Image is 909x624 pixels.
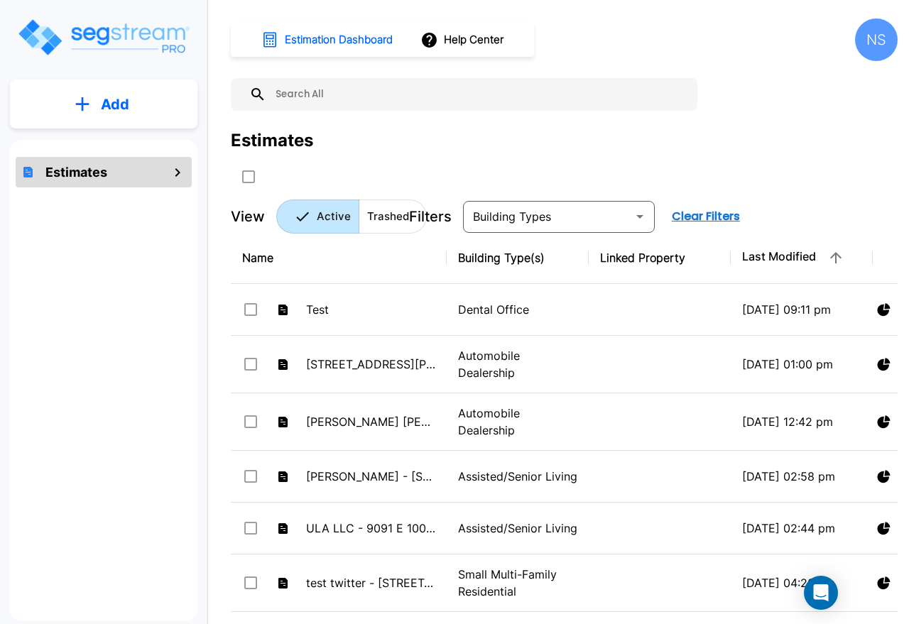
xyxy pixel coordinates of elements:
button: Estimation Dashboard [256,25,401,55]
button: Clear Filters [666,202,746,231]
p: [DATE] 04:20 pm [742,574,861,591]
img: Logo [16,17,190,58]
div: Estimates [231,128,313,153]
button: Show Ranges [871,571,896,596]
button: Add [10,84,197,125]
p: [DATE] 02:58 pm [742,468,861,485]
h1: Estimation Dashboard [285,32,393,48]
th: Building Type(s) [447,232,589,284]
p: Assisted/Senior Living [458,468,577,485]
button: Show Ranges [871,352,896,377]
button: Open [630,207,650,226]
h1: Estimates [45,163,107,182]
button: Show Ranges [871,297,896,322]
button: Active [276,199,359,234]
div: Name [242,249,435,266]
p: ULA LLC - 9091 E 100 S [306,520,435,537]
p: [PERSON_NAME] [PERSON_NAME] - [STREET_ADDRESS] [306,413,435,430]
p: Dental Office [458,301,577,318]
p: [DATE] 02:44 pm [742,520,861,537]
button: Show Ranges [871,516,896,541]
button: Help Center [418,26,509,53]
div: Open Intercom Messenger [804,576,838,610]
p: Add [101,94,129,115]
p: Test [306,301,435,318]
p: [PERSON_NAME] - [STREET_ADDRESS] [306,468,435,485]
button: Trashed [359,199,427,234]
p: [STREET_ADDRESS][PERSON_NAME] [PERSON_NAME] [306,356,435,373]
p: Trashed [367,209,409,225]
div: Platform [276,199,427,234]
p: Automobile Dealership [458,405,577,439]
button: Show Ranges [871,464,896,489]
div: NS [855,18,898,61]
input: Building Types [467,207,627,226]
p: [DATE] 01:00 pm [742,356,861,373]
input: Search All [266,78,690,111]
p: test twitter - [STREET_ADDRESS] [306,574,435,591]
p: View [231,206,265,227]
p: Active [317,209,351,225]
p: [DATE] 09:11 pm [742,301,861,318]
p: Small Multi-Family Residential [458,566,577,600]
th: Linked Property [589,232,731,284]
button: Show Ranges [871,410,896,434]
p: Assisted/Senior Living [458,520,577,537]
th: Last Modified [731,232,873,284]
p: Filters [409,206,452,227]
p: [DATE] 12:42 pm [742,413,861,430]
button: SelectAll [234,163,263,191]
p: Automobile Dealership [458,347,577,381]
